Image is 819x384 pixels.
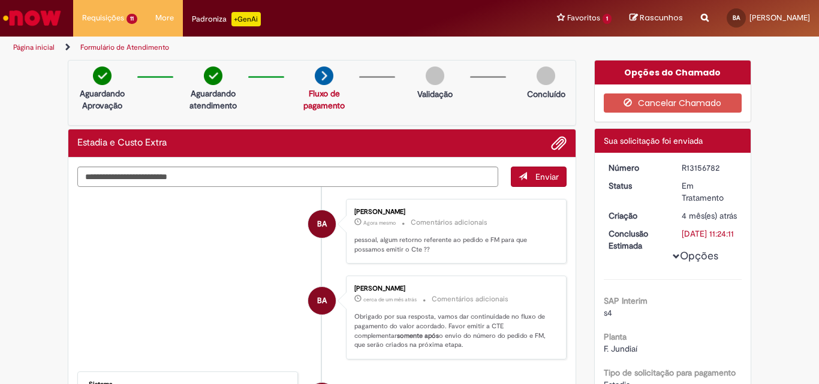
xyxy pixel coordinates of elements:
span: [PERSON_NAME] [749,13,810,23]
span: BA [317,210,327,238]
div: 10/06/2025 16:24:07 [682,210,737,222]
p: Concluído [527,88,565,100]
b: Planta [604,331,627,342]
div: Em Tratamento [682,180,737,204]
p: Aguardando atendimento [184,87,242,111]
div: [PERSON_NAME] [354,285,554,292]
span: 1 [603,14,612,24]
b: SAP Interim [604,295,648,306]
span: Rascunhos [640,12,683,23]
dt: Conclusão Estimada [600,228,673,252]
span: More [155,12,174,24]
img: img-circle-grey.png [537,66,555,85]
p: Obrigado por sua resposta, vamos dar continuidade no fluxo de pagamento do valor acordado. Favor ... [354,312,554,350]
div: Bruno Alves [308,287,336,315]
span: 11 [127,14,137,24]
img: img-circle-grey.png [426,66,444,85]
div: [DATE] 11:24:11 [682,228,737,240]
time: 30/09/2025 17:53:09 [363,219,396,226]
a: Rascunhos [630,13,683,24]
h2: Estadia e Custo Extra Histórico de tíquete [77,138,167,149]
a: Página inicial [13,43,55,52]
textarea: Digite sua mensagem aqui... [77,167,498,187]
div: R13156782 [682,162,737,174]
dt: Número [600,162,673,174]
img: ServiceNow [1,6,63,30]
img: arrow-next.png [315,66,333,85]
span: Requisições [82,12,124,24]
button: Adicionar anexos [551,135,567,151]
a: Fluxo de pagamento [303,88,345,111]
img: check-circle-green.png [93,66,112,85]
span: Favoritos [567,12,600,24]
button: Cancelar Chamado [604,93,742,113]
p: pessoal, algum retorno referente ao pedido e FM para que possamos emitir o Cte ?? [354,235,554,254]
time: 10/06/2025 16:24:07 [682,210,737,221]
span: Enviar [535,171,559,182]
b: somente após [397,331,439,340]
span: Sua solicitação foi enviada [604,135,703,146]
p: +GenAi [231,12,261,26]
button: Enviar [511,167,567,187]
span: BA [317,286,327,315]
dt: Status [600,180,673,192]
span: F. Jundiaí [604,343,637,354]
small: Comentários adicionais [432,294,508,304]
img: check-circle-green.png [204,66,222,85]
dt: Criação [600,210,673,222]
div: Padroniza [192,12,261,26]
span: cerca de um mês atrás [363,296,417,303]
p: Validação [417,88,453,100]
p: Aguardando Aprovação [73,87,131,111]
span: 4 mês(es) atrás [682,210,737,221]
div: Bruno Alves [308,210,336,238]
span: Agora mesmo [363,219,396,226]
span: s4 [604,307,612,318]
div: Opções do Chamado [595,61,751,84]
ul: Trilhas de página [9,37,537,59]
a: Formulário de Atendimento [80,43,169,52]
b: Tipo de solicitação para pagamento [604,367,736,378]
span: BA [733,14,740,22]
small: Comentários adicionais [411,217,487,228]
time: 20/08/2025 18:14:15 [363,296,417,303]
div: [PERSON_NAME] [354,208,554,216]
